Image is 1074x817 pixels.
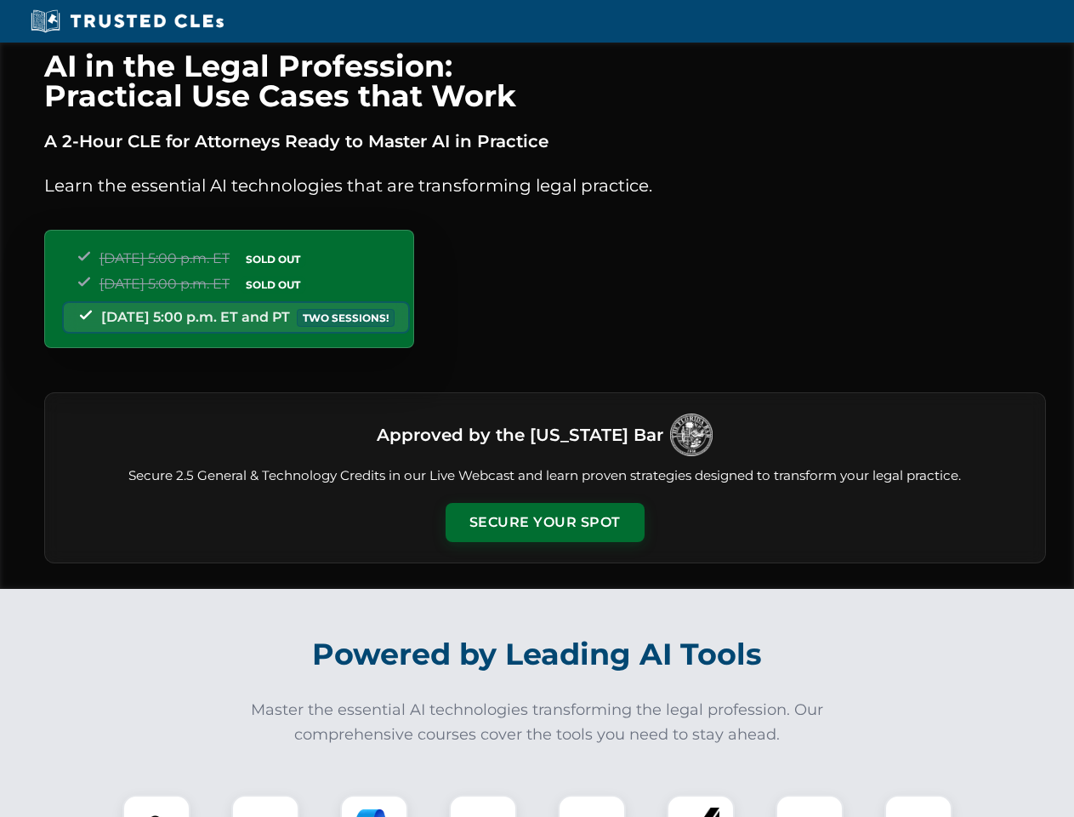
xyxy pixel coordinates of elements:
span: [DATE] 5:00 p.m. ET [99,276,230,292]
h1: AI in the Legal Profession: Practical Use Cases that Work [44,51,1046,111]
p: Secure 2.5 General & Technology Credits in our Live Webcast and learn proven strategies designed ... [65,466,1025,486]
img: Logo [670,414,713,456]
button: Secure Your Spot [446,503,645,542]
img: Trusted CLEs [26,9,229,34]
span: SOLD OUT [240,276,306,294]
h2: Powered by Leading AI Tools [66,625,1009,684]
span: [DATE] 5:00 p.m. ET [99,250,230,266]
span: SOLD OUT [240,250,306,268]
p: Learn the essential AI technologies that are transforming legal practice. [44,172,1046,199]
p: Master the essential AI technologies transforming the legal profession. Our comprehensive courses... [240,698,835,747]
p: A 2-Hour CLE for Attorneys Ready to Master AI in Practice [44,128,1046,155]
h3: Approved by the [US_STATE] Bar [377,420,663,450]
